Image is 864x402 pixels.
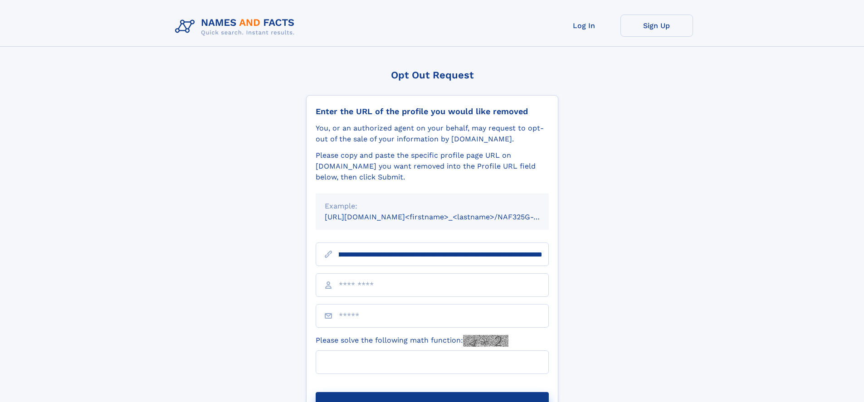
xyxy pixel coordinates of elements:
[620,15,693,37] a: Sign Up
[316,335,508,347] label: Please solve the following math function:
[325,201,540,212] div: Example:
[316,123,549,145] div: You, or an authorized agent on your behalf, may request to opt-out of the sale of your informatio...
[306,69,558,81] div: Opt Out Request
[316,150,549,183] div: Please copy and paste the specific profile page URL on [DOMAIN_NAME] you want removed into the Pr...
[548,15,620,37] a: Log In
[171,15,302,39] img: Logo Names and Facts
[316,107,549,116] div: Enter the URL of the profile you would like removed
[325,213,566,221] small: [URL][DOMAIN_NAME]<firstname>_<lastname>/NAF325G-xxxxxxxx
